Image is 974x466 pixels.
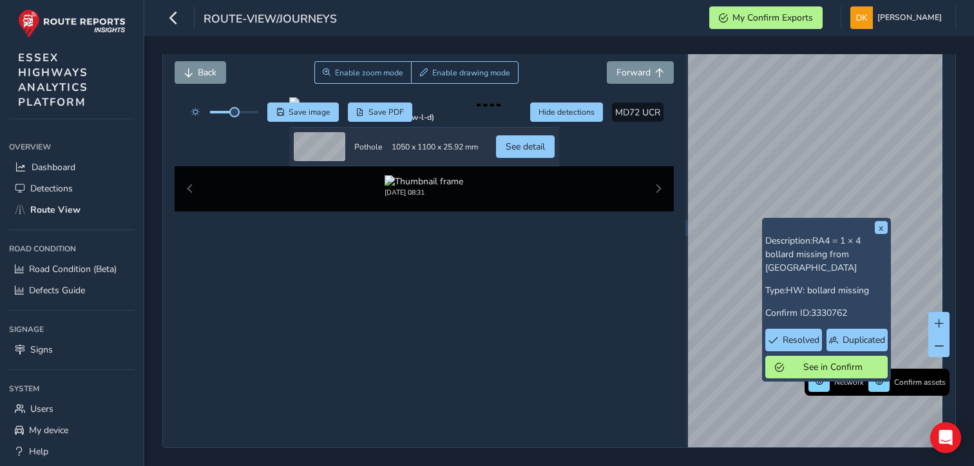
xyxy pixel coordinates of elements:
[387,128,482,166] td: 1050 x 1100 x 25.92 mm
[783,334,819,346] span: Resolved
[9,239,135,258] div: Road Condition
[875,221,888,234] button: x
[615,106,660,119] span: MD72 UCR
[9,280,135,301] a: Defects Guide
[29,263,117,275] span: Road Condition (Beta)
[432,68,510,78] span: Enable drawing mode
[9,379,135,398] div: System
[18,50,88,110] span: ESSEX HIGHWAYS ANALYTICS PLATFORM
[289,107,330,117] span: Save image
[30,204,81,216] span: Route View
[9,178,135,199] a: Detections
[267,102,339,122] button: Save
[9,398,135,420] a: Users
[850,6,946,29] button: [PERSON_NAME]
[9,137,135,157] div: Overview
[843,334,885,346] span: Duplicated
[811,307,847,319] span: 3330762
[765,284,888,297] p: Type:
[616,66,651,79] span: Forward
[204,11,337,29] span: route-view/journeys
[850,6,873,29] img: diamond-layout
[385,175,463,188] img: Thumbnail frame
[765,306,888,320] p: Confirm ID:
[496,135,555,158] button: See detail
[877,6,942,29] span: [PERSON_NAME]
[411,61,519,84] button: Draw
[350,128,387,166] td: Pothole
[765,356,888,378] button: See in Confirm
[9,157,135,178] a: Dashboard
[29,284,85,296] span: Defects Guide
[348,102,413,122] button: PDF
[335,68,403,78] span: Enable zoom mode
[29,445,48,458] span: Help
[175,61,226,84] button: Back
[765,329,823,351] button: Resolved
[30,403,53,415] span: Users
[9,339,135,360] a: Signs
[765,234,888,275] p: Description:
[539,107,595,117] span: Hide detections
[9,320,135,339] div: Signage
[530,102,604,122] button: Hide detections
[732,12,813,24] span: My Confirm Exports
[9,420,135,441] a: My device
[385,188,463,197] div: [DATE] 08:31
[9,199,135,220] a: Route View
[786,284,869,296] span: HW: bollard missing
[506,141,545,153] span: See detail
[709,6,823,29] button: My Confirm Exports
[29,424,68,436] span: My device
[30,344,53,356] span: Signs
[314,61,412,84] button: Zoom
[826,329,887,351] button: Duplicated
[368,107,404,117] span: Save PDF
[32,161,75,173] span: Dashboard
[788,361,878,373] span: See in Confirm
[18,9,126,38] img: rr logo
[9,441,135,462] a: Help
[834,377,864,387] span: Network
[198,66,216,79] span: Back
[607,61,674,84] button: Forward
[9,258,135,280] a: Road Condition (Beta)
[894,377,946,387] span: Confirm assets
[930,422,961,453] div: Open Intercom Messenger
[765,235,861,274] span: RA4 = 1 × 4 bollard missing from [GEOGRAPHIC_DATA]
[30,182,73,195] span: Detections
